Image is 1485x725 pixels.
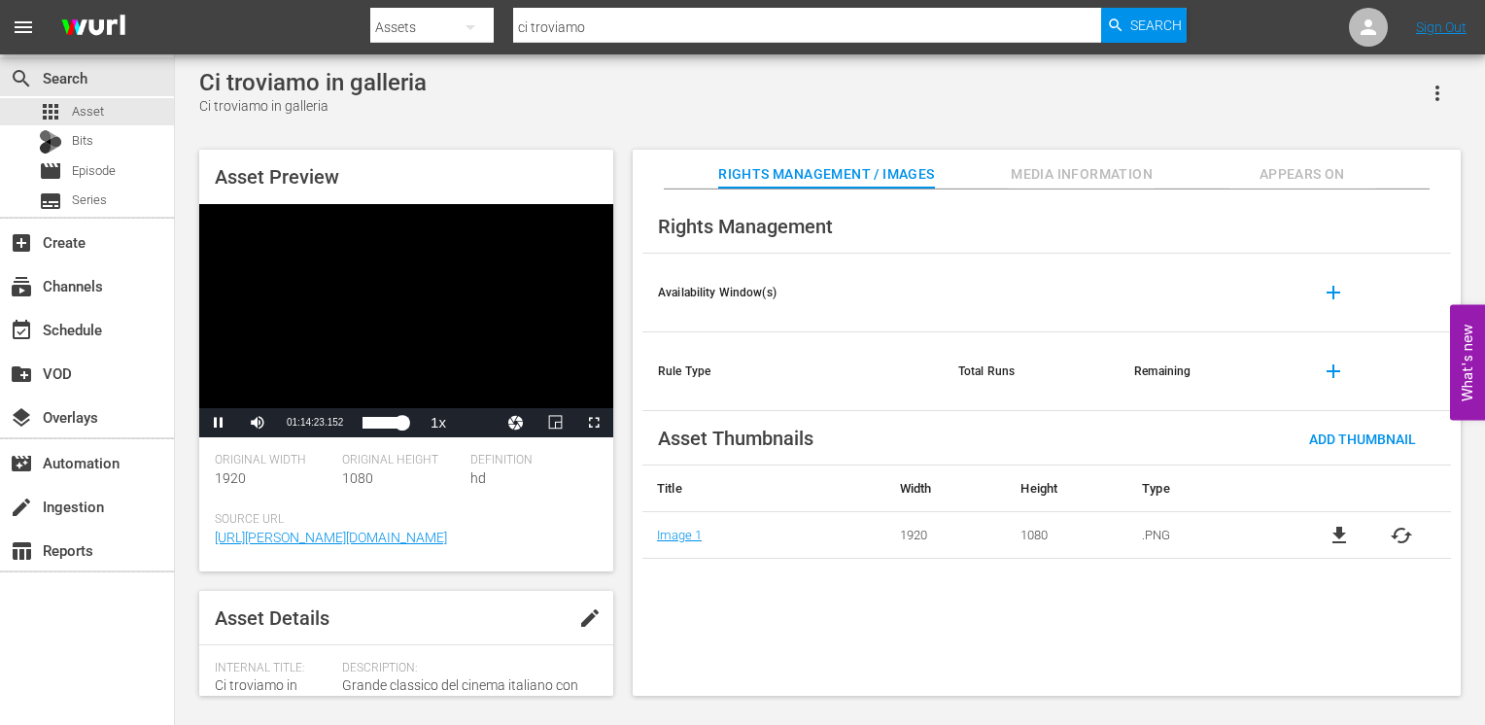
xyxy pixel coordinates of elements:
button: Pause [199,408,238,437]
span: Internal Title: [215,661,332,676]
a: Image 1 [657,528,702,542]
span: Asset Thumbnails [658,427,813,450]
span: Bits [72,131,93,151]
span: Asset [72,102,104,121]
button: Open Feedback Widget [1450,305,1485,421]
th: Width [885,466,1007,512]
button: edit [567,595,613,641]
span: Media Information [1009,162,1155,187]
span: Search [1130,8,1182,43]
td: .PNG [1127,512,1289,559]
button: Picture-in-Picture [535,408,574,437]
span: Reports [10,539,33,563]
button: Playback Rate [419,408,458,437]
button: Add Thumbnail [1294,421,1432,456]
th: Rule Type [642,332,943,411]
a: Sign Out [1416,19,1467,35]
button: cached [1390,524,1413,547]
th: Availability Window(s) [642,254,943,332]
button: Fullscreen [574,408,613,437]
span: Definition [470,453,588,468]
span: add [1322,360,1345,383]
span: Asset Details [215,606,329,630]
span: Channels [10,275,33,298]
button: add [1310,348,1357,395]
span: Episode [72,161,116,181]
span: Asset [39,100,62,123]
span: Schedule [10,319,33,342]
span: 1920 [215,470,246,486]
th: Total Runs [943,332,1119,411]
span: Search [10,67,33,90]
span: add [1322,281,1345,304]
span: menu [12,16,35,39]
td: 1920 [885,512,1007,559]
span: Automation [10,452,33,475]
button: Search [1101,8,1187,43]
span: edit [578,606,602,630]
span: Episode [39,159,62,183]
span: Add Thumbnail [1294,432,1432,447]
span: Original Width [215,453,332,468]
button: add [1310,269,1357,316]
div: Video Player [199,204,613,437]
a: [URL][PERSON_NAME][DOMAIN_NAME] [215,530,447,545]
div: Progress Bar [363,417,409,429]
span: hd [470,470,486,486]
th: Type [1127,466,1289,512]
span: 1080 [342,470,373,486]
button: Mute [238,408,277,437]
span: Source Url [215,512,588,528]
span: Overlays [10,406,33,430]
div: Ci troviamo in galleria [199,69,427,96]
th: Title [642,466,885,512]
td: 1080 [1006,512,1127,559]
span: Rights Management / Images [718,162,934,187]
a: file_download [1328,524,1351,547]
span: Description: [342,661,588,676]
span: VOD [10,362,33,386]
span: Ci troviamo in galleria [215,677,297,713]
span: Original Height [342,453,460,468]
th: Height [1006,466,1127,512]
div: Bits [39,130,62,154]
span: 01:14:23.152 [287,417,343,428]
img: ans4CAIJ8jUAAAAAAAAAAAAAAAAAAAAAAAAgQb4GAAAAAAAAAAAAAAAAAAAAAAAAJMjXAAAAAAAAAAAAAAAAAAAAAAAAgAT5G... [47,5,140,51]
span: Asset Preview [215,165,339,189]
span: Series [72,190,107,210]
div: Ci troviamo in galleria [199,96,427,117]
span: Create [10,231,33,255]
span: Series [39,190,62,213]
span: Rights Management [658,215,833,238]
span: Appears On [1229,162,1375,187]
span: Ingestion [10,496,33,519]
th: Remaining [1119,332,1295,411]
button: Jump To Time [497,408,535,437]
